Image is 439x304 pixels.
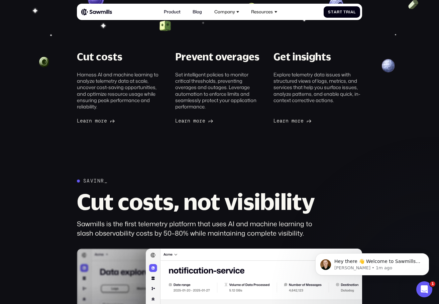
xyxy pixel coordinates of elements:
[298,118,301,124] span: r
[214,9,235,15] div: Company
[196,118,199,124] span: o
[328,10,331,14] span: S
[101,118,104,124] span: r
[301,118,304,124] span: e
[273,118,311,124] a: Learnmore
[337,10,340,14] span: r
[190,6,206,18] a: Blog
[416,281,432,297] iframe: Intercom live chat
[430,281,435,287] span: 1
[77,71,166,109] div: Harness AI and machine learning to analyze telemetry data at scale, uncover cost-saving opportuni...
[86,118,89,124] span: r
[273,50,331,63] div: Get insights
[286,118,289,124] span: n
[98,118,101,124] span: o
[175,71,264,109] div: Set intelligent policies to monitor critical thresholds, preventing overages and outages. Leverag...
[248,6,281,18] div: Resources
[334,10,337,14] span: a
[353,10,356,14] span: l
[77,118,80,124] span: L
[350,10,353,14] span: a
[77,219,321,238] div: Sawmills is the first telemetry platform that uses AI and machine learning to slash observability...
[80,118,83,124] span: e
[346,10,349,14] span: r
[349,10,350,14] span: i
[280,118,283,124] span: a
[161,6,184,18] a: Product
[181,118,184,124] span: a
[175,50,259,63] div: Prevent overages
[202,118,205,124] span: e
[324,6,360,17] a: StartTrial
[292,118,295,124] span: m
[305,239,439,286] iframe: Intercom notifications message
[343,10,346,14] span: T
[251,9,273,15] div: Resources
[104,118,107,124] span: e
[331,10,334,14] span: t
[184,118,187,124] span: r
[178,118,181,124] span: e
[295,118,298,124] span: o
[273,118,277,124] span: L
[273,71,362,103] div: Explore telemetry data issues with structured views of logs, metrics, and services that help you ...
[175,118,213,124] a: Learnmore
[277,118,280,124] span: e
[283,118,286,124] span: r
[340,10,342,14] span: t
[77,191,321,213] h2: Cut costs, not visibility
[89,118,92,124] span: n
[175,118,178,124] span: L
[77,118,115,124] a: Learnmore
[187,118,190,124] span: n
[83,178,108,184] div: SavinR_
[211,6,242,18] div: Company
[29,19,115,58] span: Hey there 👋 Welcome to Sawmills. The smart telemetry management platform that solves cost, qualit...
[29,26,115,32] p: Message from Winston, sent 1m ago
[77,50,122,63] div: Cut costs
[193,118,196,124] span: m
[199,118,202,124] span: r
[83,118,86,124] span: a
[95,118,98,124] span: m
